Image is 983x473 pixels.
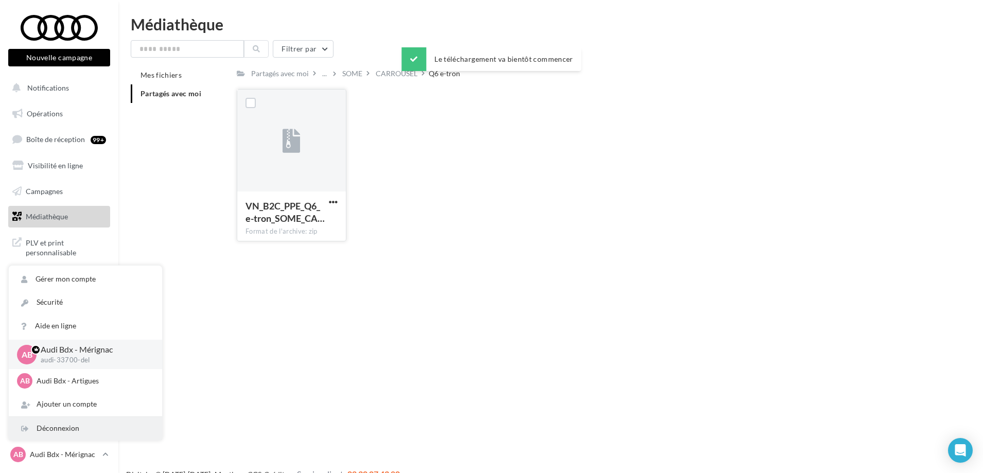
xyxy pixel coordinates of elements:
div: Le téléchargement va bientôt commencer [401,47,581,71]
a: Campagnes [6,181,112,202]
div: 99+ [91,136,106,144]
button: Nouvelle campagne [8,49,110,66]
div: Ajouter un compte [9,393,162,416]
p: Audi Bdx - Mérignac [30,449,98,460]
a: Boîte de réception99+ [6,128,112,150]
p: Audi Bdx - Mérignac [41,344,146,356]
a: PLV et print personnalisable [6,232,112,262]
span: PLV et print personnalisable [26,236,106,258]
div: CARROUSEL [376,68,417,79]
p: Audi Bdx - Artigues [37,376,150,386]
span: Visibilité en ligne [28,161,83,170]
span: Mes fichiers [141,71,182,79]
a: Médiathèque [6,206,112,227]
span: Boîte de réception [26,135,85,144]
a: Gérer mon compte [9,268,162,291]
div: Partagés avec moi [251,68,309,79]
div: Open Intercom Messenger [948,438,973,463]
p: audi-33700-del [41,356,146,365]
span: AB [13,449,23,460]
a: AB Audi Bdx - Mérignac [8,445,110,464]
div: Médiathèque [131,16,971,32]
div: Format de l'archive: zip [245,227,338,236]
a: Opérations [6,103,112,125]
span: Notifications [27,83,69,92]
div: ... [320,66,329,81]
span: Partagés avec moi [141,89,201,98]
a: Visibilité en ligne [6,155,112,177]
div: SOME [342,68,362,79]
button: Filtrer par [273,40,333,58]
span: Campagnes [26,186,63,195]
span: AB [20,376,30,386]
span: AB [22,348,32,360]
span: VN_B2C_PPE_Q6_e-tron_SOME_CARROUSEL_1080x1080 [245,200,325,224]
button: Notifications [6,77,108,99]
a: Aide en ligne [9,314,162,338]
div: Déconnexion [9,417,162,440]
a: Sécurité [9,291,162,314]
span: Opérations [27,109,63,118]
span: Médiathèque [26,212,68,221]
